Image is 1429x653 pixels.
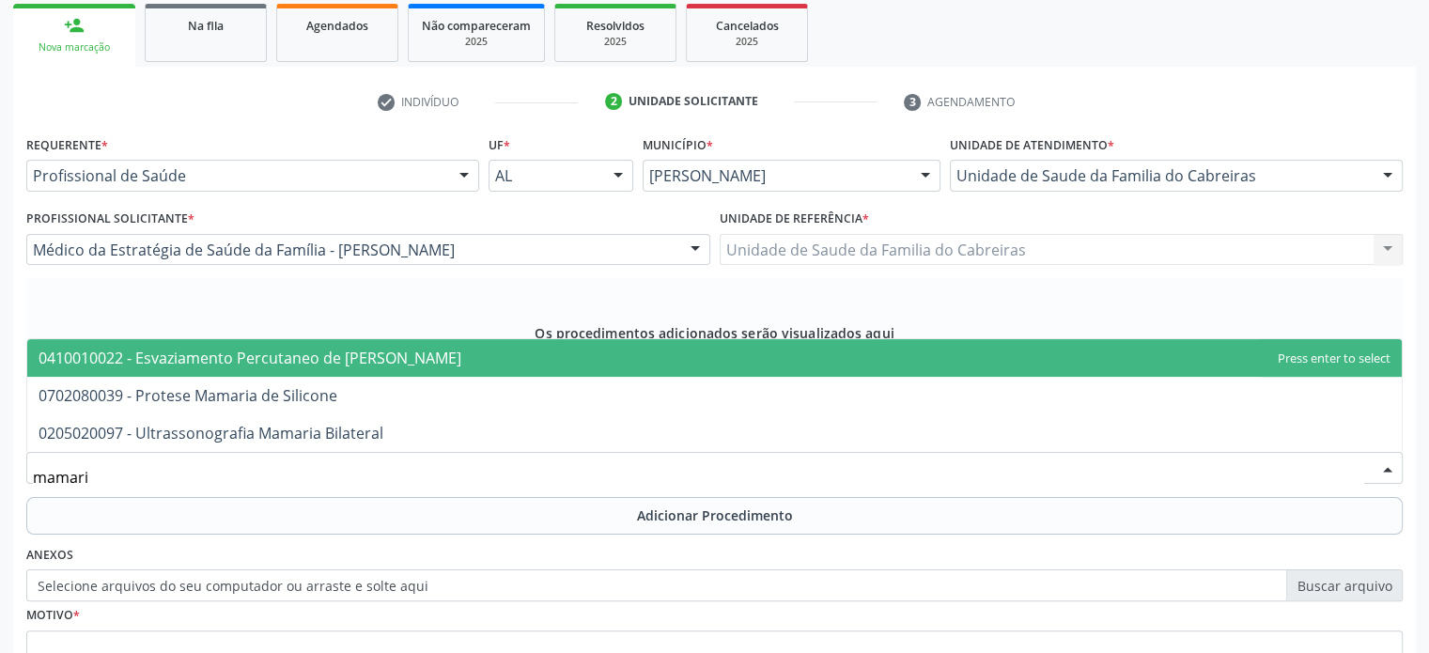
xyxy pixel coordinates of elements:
div: 2025 [700,35,794,49]
span: Unidade de Saude da Familia do Cabreiras [956,166,1364,185]
div: person_add [64,15,85,36]
span: 0702080039 - Protese Mamaria de Silicone [39,385,337,406]
div: 2 [605,93,622,110]
label: Motivo [26,601,80,630]
span: Médico da Estratégia de Saúde da Família - [PERSON_NAME] [33,241,672,259]
label: Unidade de atendimento [950,131,1114,160]
label: Profissional Solicitante [26,205,194,234]
span: Resolvidos [586,18,645,34]
span: Profissional de Saúde [33,166,441,185]
input: Buscar por procedimento [33,459,1364,496]
span: [PERSON_NAME] [649,166,903,185]
label: Unidade de referência [720,205,869,234]
label: UF [489,131,510,160]
label: Anexos [26,541,73,570]
button: Adicionar Procedimento [26,497,1403,535]
span: Na fila [188,18,224,34]
span: Agendados [306,18,368,34]
label: Município [643,131,713,160]
span: Adicionar Procedimento [637,505,793,525]
div: Nova marcação [26,40,122,54]
span: 0410010022 - Esvaziamento Percutaneo de [PERSON_NAME] [39,348,461,368]
span: Os procedimentos adicionados serão visualizados aqui [535,323,893,343]
span: 0205020097 - Ultrassonografia Mamaria Bilateral [39,423,383,443]
div: Unidade solicitante [629,93,758,110]
span: AL [495,166,595,185]
label: Requerente [26,131,108,160]
span: Cancelados [716,18,779,34]
div: 2025 [568,35,662,49]
div: 2025 [422,35,531,49]
span: Não compareceram [422,18,531,34]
